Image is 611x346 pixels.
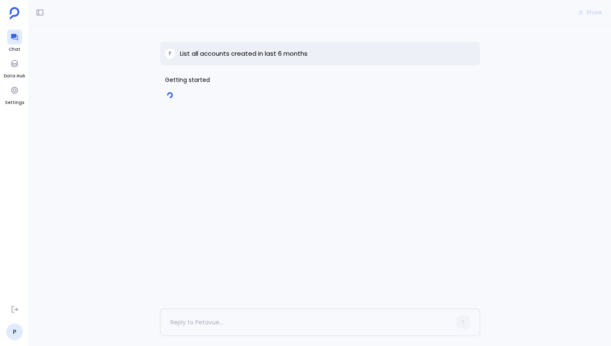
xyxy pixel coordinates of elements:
a: Data Hub [4,56,25,79]
a: P [6,324,23,340]
span: Chat [7,46,22,53]
span: P [169,50,171,57]
a: Chat [7,30,22,53]
span: Getting started [165,74,475,86]
p: List all accounts created in last 6 months [180,49,308,59]
img: petavue logo [10,7,20,20]
a: Settings [5,83,24,106]
span: Settings [5,99,24,106]
span: Data Hub [4,73,25,79]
